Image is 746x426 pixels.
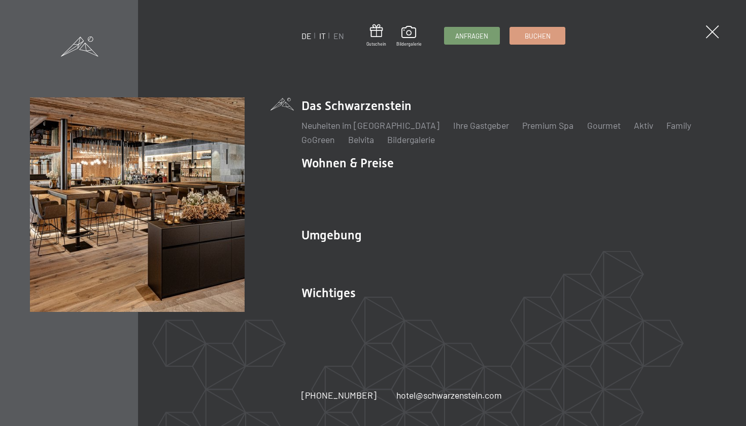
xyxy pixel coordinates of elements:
[522,120,573,131] a: Premium Spa
[396,26,422,47] a: Bildergalerie
[525,31,551,41] span: Buchen
[453,120,509,131] a: Ihre Gastgeber
[666,120,691,131] a: Family
[301,389,377,402] a: [PHONE_NUMBER]
[634,120,653,131] a: Aktiv
[333,31,344,41] a: EN
[301,120,439,131] a: Neuheiten im [GEOGRAPHIC_DATA]
[445,27,499,44] a: Anfragen
[587,120,621,131] a: Gourmet
[455,31,488,41] span: Anfragen
[366,24,386,47] a: Gutschein
[387,134,435,145] a: Bildergalerie
[319,31,326,41] a: IT
[510,27,565,44] a: Buchen
[348,134,374,145] a: Belvita
[301,389,377,401] span: [PHONE_NUMBER]
[396,389,502,402] a: hotel@schwarzenstein.com
[301,31,312,41] a: DE
[366,41,386,47] span: Gutschein
[396,41,422,47] span: Bildergalerie
[301,134,334,145] a: GoGreen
